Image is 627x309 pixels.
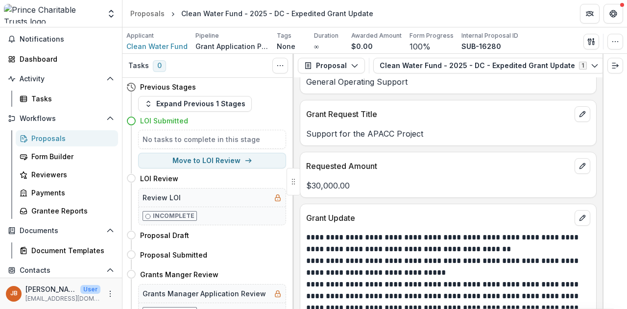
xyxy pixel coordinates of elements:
[140,82,196,92] h4: Previous Stages
[130,8,165,19] div: Proposals
[10,290,18,297] div: Jamie Baxter
[607,58,623,73] button: Expand right
[143,134,282,144] h5: No tasks to complete in this stage
[153,212,194,220] p: Incomplete
[140,173,178,184] h4: LOI Review
[16,166,118,183] a: Reviewers
[104,4,118,24] button: Open entity switcher
[153,60,166,72] span: 0
[410,31,454,40] p: Form Progress
[195,31,219,40] p: Pipeline
[31,245,110,256] div: Document Templates
[140,269,218,280] h4: Grants Manger Review
[373,58,605,73] button: Clean Water Fund - 2025 - DC - Expedited Grant Update1
[140,116,188,126] h4: LOI Submitted
[20,115,102,123] span: Workflows
[277,31,291,40] p: Tags
[461,41,501,51] p: SUB-16280
[16,242,118,259] a: Document Templates
[4,71,118,87] button: Open Activity
[126,6,377,21] nav: breadcrumb
[575,158,590,174] button: edit
[306,180,590,191] p: $30,000.00
[16,203,118,219] a: Grantee Reports
[20,75,102,83] span: Activity
[104,288,116,300] button: More
[140,250,207,260] h4: Proposal Submitted
[575,210,590,226] button: edit
[20,35,114,44] span: Notifications
[20,227,102,235] span: Documents
[16,130,118,146] a: Proposals
[306,76,590,88] p: General Operating Support
[126,31,154,40] p: Applicant
[4,51,118,67] a: Dashboard
[25,284,76,294] p: [PERSON_NAME]
[4,262,118,278] button: Open Contacts
[20,266,102,275] span: Contacts
[461,31,518,40] p: Internal Proposal ID
[20,54,110,64] div: Dashboard
[195,41,269,51] p: Grant Application Process
[306,160,571,172] p: Requested Amount
[575,106,590,122] button: edit
[126,6,169,21] a: Proposals
[31,206,110,216] div: Grantee Reports
[143,192,181,203] h5: Review LOI
[272,58,288,73] button: Toggle View Cancelled Tasks
[4,223,118,238] button: Open Documents
[351,41,373,51] p: $0.00
[138,153,286,168] button: Move to LOI Review
[603,4,623,24] button: Get Help
[4,31,118,47] button: Notifications
[410,41,431,52] p: 100 %
[138,96,252,112] button: Expand Previous 1 Stages
[580,4,600,24] button: Partners
[298,58,365,73] button: Proposal
[31,133,110,143] div: Proposals
[25,294,100,303] p: [EMAIL_ADDRESS][DOMAIN_NAME]
[4,111,118,126] button: Open Workflows
[16,91,118,107] a: Tasks
[16,148,118,165] a: Form Builder
[31,151,110,162] div: Form Builder
[306,108,571,120] p: Grant Request Title
[351,31,402,40] p: Awarded Amount
[140,230,189,240] h4: Proposal Draft
[80,285,100,294] p: User
[31,169,110,180] div: Reviewers
[16,185,118,201] a: Payments
[306,128,590,140] p: Support for the APACC Project
[181,8,373,19] div: Clean Water Fund - 2025 - DC - Expedited Grant Update
[126,41,188,51] a: Clean Water Fund
[314,41,319,51] p: ∞
[314,31,338,40] p: Duration
[31,188,110,198] div: Payments
[4,4,100,24] img: Prince Charitable Trusts logo
[306,212,571,224] p: Grant Update
[143,288,266,299] h5: Grants Manager Application Review
[277,41,295,51] p: None
[128,62,149,70] h3: Tasks
[31,94,110,104] div: Tasks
